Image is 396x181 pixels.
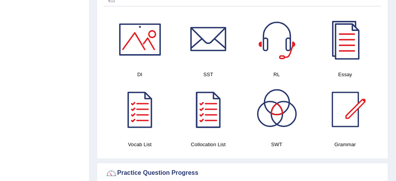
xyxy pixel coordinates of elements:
[178,140,239,149] h4: Collocation List
[315,70,376,79] h4: Essay
[106,167,379,179] div: Practice Question Progress
[178,70,239,79] h4: SST
[315,140,376,149] h4: Grammar
[109,70,170,79] h4: DI
[246,70,307,79] h4: RL
[109,140,170,149] h4: Vocab List
[246,140,307,149] h4: SWT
